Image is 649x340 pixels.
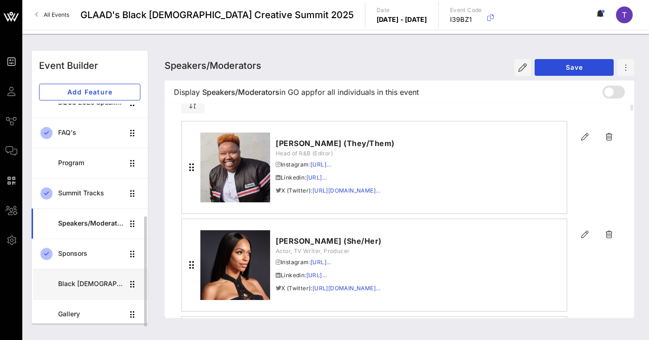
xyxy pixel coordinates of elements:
[58,250,124,258] div: Sponsors
[276,258,382,267] span: Instagram:
[32,269,148,299] a: Black [DEMOGRAPHIC_DATA] Creative Summit CoHort
[306,174,327,181] a: [URL]…
[311,161,331,168] a: [URL]…
[32,118,148,148] a: FAQ's
[377,15,427,24] p: [DATE] - [DATE]
[542,63,606,71] span: Save
[32,299,148,329] a: Gallery
[39,84,140,100] button: Add Feature
[276,284,382,293] span: X (Twitter):
[47,88,132,96] span: Add Feature
[311,259,331,266] a: [URL]…
[30,7,75,22] a: All Events
[276,247,382,256] span: Actor, TV Writer, Producer
[32,239,148,269] a: Sponsors
[202,87,279,98] span: Speakers/Moderators
[616,7,633,23] div: T
[58,159,124,167] div: Program
[276,160,395,169] span: Instagram:
[276,271,382,280] span: Linkedin:
[276,186,395,195] span: X (Twitter):
[32,208,148,239] a: Speakers/Moderators
[80,8,354,22] span: GLAAD's Black [DEMOGRAPHIC_DATA] Creative Summit 2025
[174,87,419,98] span: Display in GO app
[58,129,124,137] div: FAQ's
[315,87,419,98] span: for all individuals in this event
[32,178,148,208] a: Summit Tracks
[276,173,395,182] span: Linkedin:
[58,220,124,227] div: Speakers/Moderators
[165,60,261,71] span: Speakers/Moderators
[39,59,98,73] div: Event Builder
[312,187,381,194] a: [URL][DOMAIN_NAME]…
[32,148,148,178] a: Program
[535,59,614,76] button: Save
[44,11,69,18] span: All Events
[58,189,124,197] div: Summit Tracks
[276,149,395,158] span: Head of R&B (Editor)
[58,280,124,288] div: Black [DEMOGRAPHIC_DATA] Creative Summit CoHort
[276,138,395,149] span: [PERSON_NAME] (They/Them)
[276,235,382,247] span: [PERSON_NAME] (She/Her)
[377,6,427,15] p: Date
[312,285,381,292] a: [URL][DOMAIN_NAME]…
[622,10,627,20] span: T
[58,310,124,318] div: Gallery
[450,15,482,24] p: I39BZ1
[450,6,482,15] p: Event Code
[306,272,327,279] a: [URL]…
